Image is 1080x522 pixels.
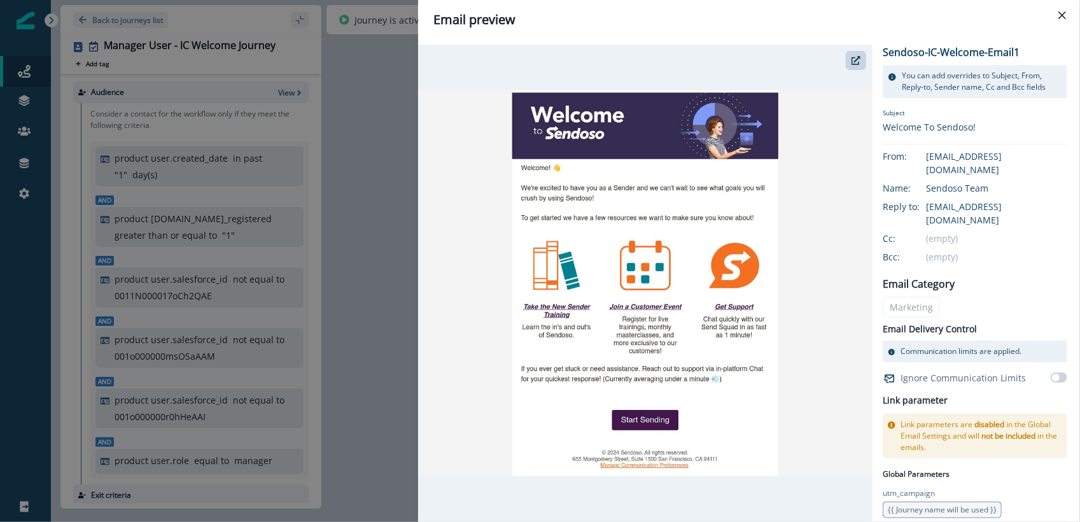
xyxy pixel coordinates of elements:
p: utm_campaign [883,488,935,499]
div: Name: [883,181,946,195]
span: disabled [974,419,1004,430]
p: Subject [883,108,976,120]
button: Close [1052,5,1072,25]
div: From: [883,150,946,163]
span: not be included [981,430,1035,441]
div: Reply to: [883,200,946,213]
div: (empty) [926,250,1067,264]
img: email asset unavailable [418,90,873,477]
div: Sendoso Team [926,181,1067,195]
p: Link parameters are in the Global Email Settings and will in the emails. [901,419,1062,453]
div: [EMAIL_ADDRESS][DOMAIN_NAME] [926,200,1067,227]
div: [EMAIL_ADDRESS][DOMAIN_NAME] [926,150,1067,176]
div: Bcc: [883,250,946,264]
h2: Link parameter [883,393,948,409]
div: Welcome To Sendoso! [883,120,976,134]
div: Email preview [433,10,1065,29]
p: Sendoso-IC-Welcome-Email1 [883,45,1020,60]
p: You can add overrides to Subject, From, Reply-to, Sender name, Cc and Bcc fields [902,70,1062,93]
div: (empty) [926,232,1067,245]
div: Cc: [883,232,946,245]
p: Global Parameters [883,466,950,480]
span: {{ Journey name will be used }} [888,504,997,515]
